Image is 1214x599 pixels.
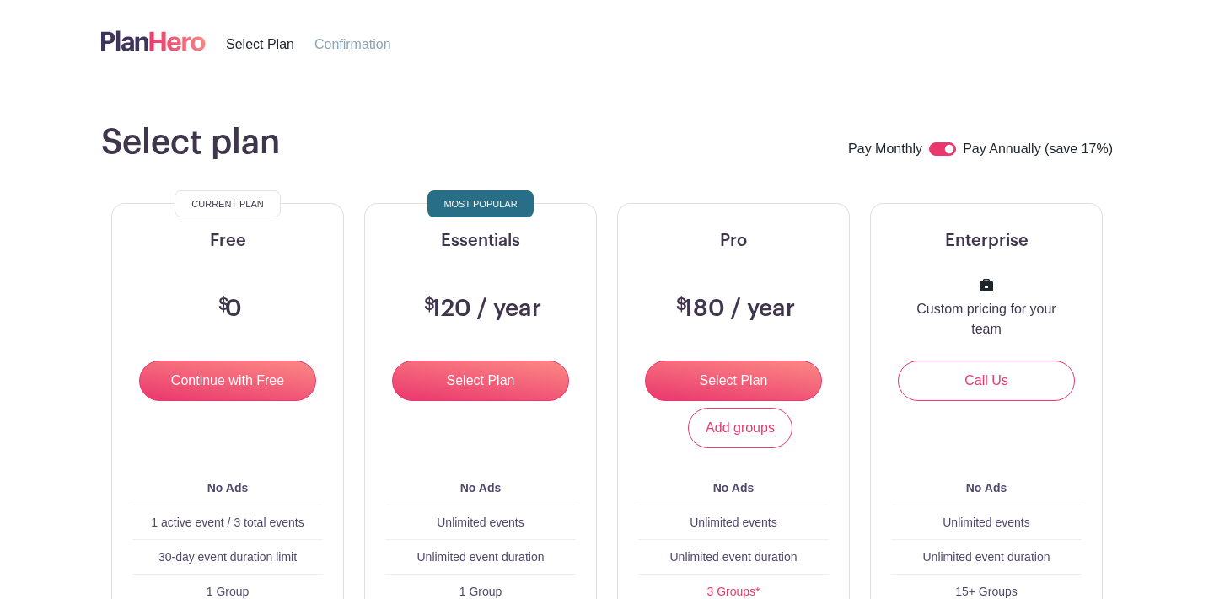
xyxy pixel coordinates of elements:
[670,550,798,564] span: Unlimited event duration
[638,231,829,251] h5: Pro
[459,585,502,598] span: 1 Group
[672,295,795,324] h3: 180 / year
[645,361,822,401] input: Select Plan
[207,481,248,495] b: No Ads
[417,550,545,564] span: Unlimited event duration
[101,122,280,163] h1: Select plan
[966,481,1007,495] b: No Ads
[690,516,777,529] span: Unlimited events
[226,37,294,51] span: Select Plan
[437,516,524,529] span: Unlimited events
[460,481,501,495] b: No Ads
[392,361,569,401] input: Select Plan
[443,194,517,214] span: Most Popular
[385,231,576,251] h5: Essentials
[911,299,1061,340] p: Custom pricing for your team
[898,361,1075,401] a: Call Us
[424,297,435,313] span: $
[713,481,754,495] b: No Ads
[891,231,1082,251] h5: Enterprise
[151,516,303,529] span: 1 active event / 3 total events
[314,37,391,51] span: Confirmation
[207,585,250,598] span: 1 Group
[132,231,323,251] h5: Free
[158,550,297,564] span: 30-day event duration limit
[706,585,760,598] a: 3 Groups*
[101,27,206,55] img: logo-507f7623f17ff9eddc593b1ce0a138ce2505c220e1c5a4e2b4648c50719b7d32.svg
[676,297,687,313] span: $
[688,408,792,448] a: Add groups
[214,295,242,324] h3: 0
[943,516,1030,529] span: Unlimited events
[139,361,316,401] input: Continue with Free
[955,585,1018,598] span: 15+ Groups
[191,194,263,214] span: Current Plan
[420,295,541,324] h3: 120 / year
[923,550,1050,564] span: Unlimited event duration
[963,139,1113,161] label: Pay Annually (save 17%)
[848,139,922,161] label: Pay Monthly
[218,297,229,313] span: $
